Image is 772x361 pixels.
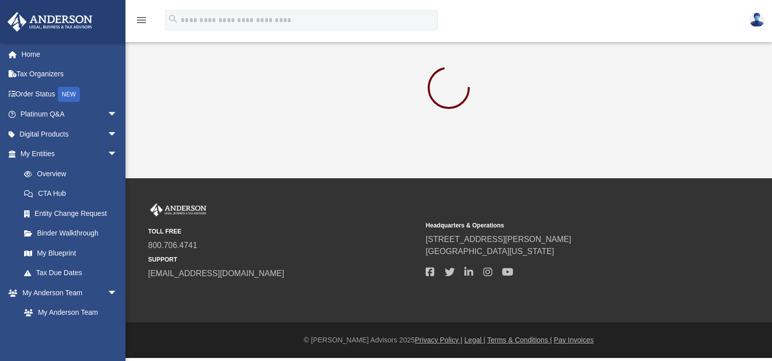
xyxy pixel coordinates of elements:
a: Anderson System [14,322,127,342]
small: Headquarters & Operations [426,221,696,230]
a: My Blueprint [14,243,127,263]
a: 800.706.4741 [148,241,197,250]
a: Tax Organizers [7,64,133,84]
a: Overview [14,164,133,184]
a: Platinum Q&Aarrow_drop_down [7,104,133,125]
span: arrow_drop_down [107,104,127,125]
small: SUPPORT [148,255,419,264]
div: © [PERSON_NAME] Advisors 2025 [125,335,772,345]
a: Digital Productsarrow_drop_down [7,124,133,144]
a: My Anderson Teamarrow_drop_down [7,283,127,303]
a: [GEOGRAPHIC_DATA][US_STATE] [426,247,554,256]
a: My Entitiesarrow_drop_down [7,144,133,164]
span: arrow_drop_down [107,124,127,145]
a: Entity Change Request [14,203,133,223]
img: Anderson Advisors Platinum Portal [148,203,208,216]
i: search [168,14,179,25]
span: arrow_drop_down [107,283,127,303]
a: My Anderson Team [14,303,122,323]
a: CTA Hub [14,184,133,204]
i: menu [136,14,148,26]
span: arrow_drop_down [107,144,127,165]
a: [STREET_ADDRESS][PERSON_NAME] [426,235,571,244]
small: TOLL FREE [148,227,419,236]
img: User Pic [749,13,764,27]
a: Legal | [464,336,485,344]
a: Order StatusNEW [7,84,133,104]
img: Anderson Advisors Platinum Portal [5,12,95,32]
a: Terms & Conditions | [487,336,552,344]
a: Pay Invoices [554,336,593,344]
a: Binder Walkthrough [14,223,133,244]
a: menu [136,19,148,26]
div: NEW [58,87,80,102]
a: Home [7,44,133,64]
a: Privacy Policy | [415,336,463,344]
a: [EMAIL_ADDRESS][DOMAIN_NAME] [148,269,284,278]
a: Tax Due Dates [14,263,133,283]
